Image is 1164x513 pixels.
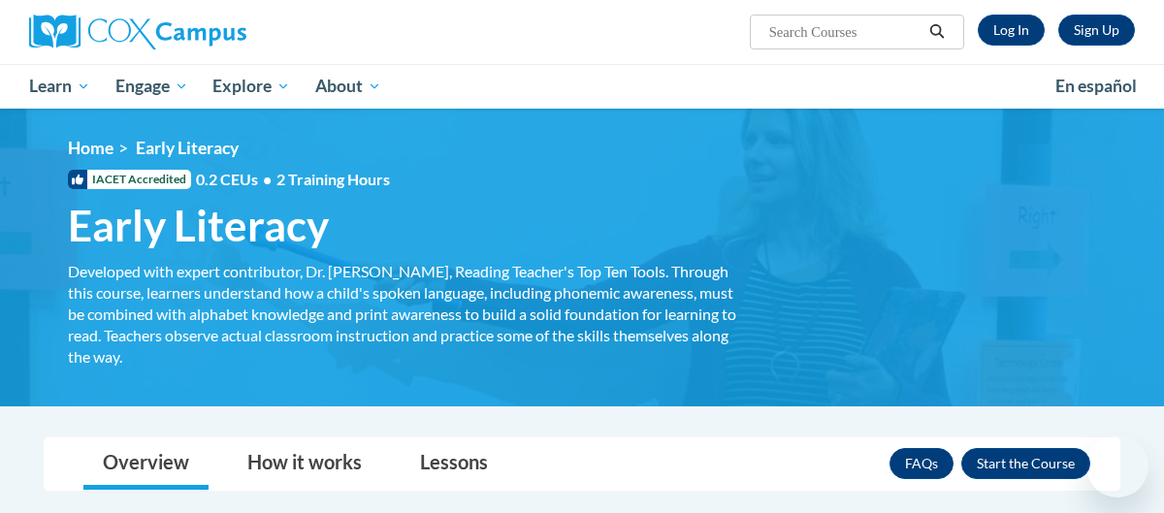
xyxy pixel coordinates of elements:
[228,438,381,490] a: How it works
[16,64,103,109] a: Learn
[200,64,303,109] a: Explore
[68,138,113,158] a: Home
[68,170,191,189] span: IACET Accredited
[68,261,737,368] div: Developed with expert contributor, Dr. [PERSON_NAME], Reading Teacher's Top Ten Tools. Through th...
[1055,76,1137,96] span: En español
[315,75,381,98] span: About
[961,448,1090,479] button: Enroll
[889,448,954,479] a: FAQs
[401,438,507,490] a: Lessons
[29,15,246,49] img: Cox Campus
[115,75,188,98] span: Engage
[15,64,1149,109] div: Main menu
[68,200,329,251] span: Early Literacy
[196,169,390,190] span: 0.2 CEUs
[29,75,90,98] span: Learn
[922,20,952,44] button: Search
[276,170,390,188] span: 2 Training Hours
[1043,66,1149,107] a: En español
[29,15,378,49] a: Cox Campus
[767,20,922,44] input: Search Courses
[136,138,239,158] span: Early Literacy
[263,170,272,188] span: •
[83,438,209,490] a: Overview
[1058,15,1135,46] a: Register
[303,64,394,109] a: About
[978,15,1045,46] a: Log In
[212,75,290,98] span: Explore
[103,64,201,109] a: Engage
[1086,435,1148,497] iframe: Button to launch messaging window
